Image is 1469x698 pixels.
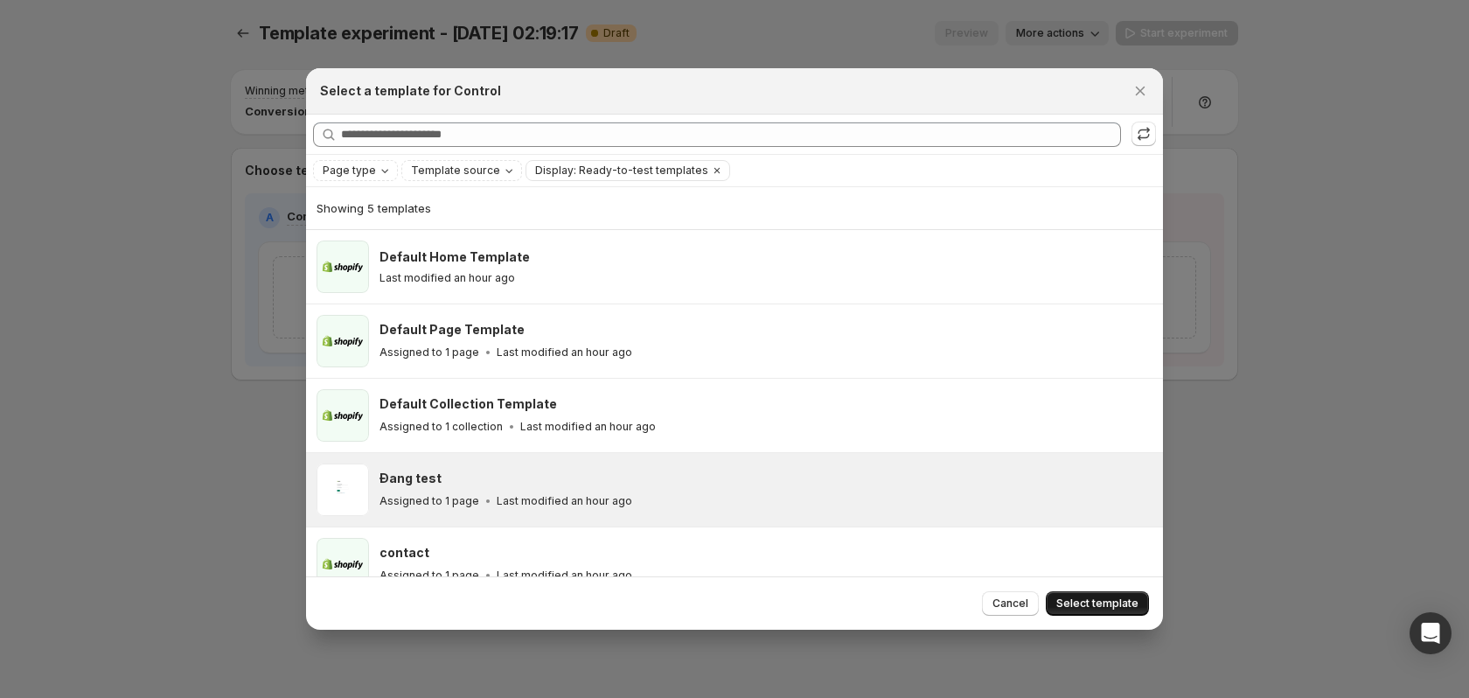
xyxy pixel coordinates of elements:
[379,271,515,285] p: Last modified an hour ago
[1410,612,1452,654] div: Open Intercom Messenger
[379,544,429,562] h3: contact
[320,82,501,100] h2: Select a template for Control
[1056,597,1138,611] span: Select template
[708,161,726,180] button: Clear
[379,569,479,583] p: Assigned to 1 page
[535,164,708,178] span: Display: Ready-to-test templates
[1128,79,1152,103] button: Close
[317,389,369,442] img: Default Collection Template
[379,346,479,359] p: Assigned to 1 page
[379,395,557,413] h3: Default Collection Template
[497,569,632,583] p: Last modified an hour ago
[317,315,369,367] img: Default Page Template
[402,161,521,180] button: Template source
[982,591,1039,616] button: Cancel
[317,201,431,215] span: Showing 5 templates
[411,164,500,178] span: Template source
[314,161,397,180] button: Page type
[520,420,656,434] p: Last modified an hour ago
[379,470,442,487] h3: Đang test
[317,538,369,590] img: contact
[379,420,503,434] p: Assigned to 1 collection
[526,161,708,180] button: Display: Ready-to-test templates
[379,321,525,339] h3: Default Page Template
[992,597,1028,611] span: Cancel
[317,241,369,293] img: Default Home Template
[379,494,479,508] p: Assigned to 1 page
[323,164,376,178] span: Page type
[497,494,632,508] p: Last modified an hour ago
[497,346,632,359] p: Last modified an hour ago
[1046,591,1149,616] button: Select template
[379,248,530,266] h3: Default Home Template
